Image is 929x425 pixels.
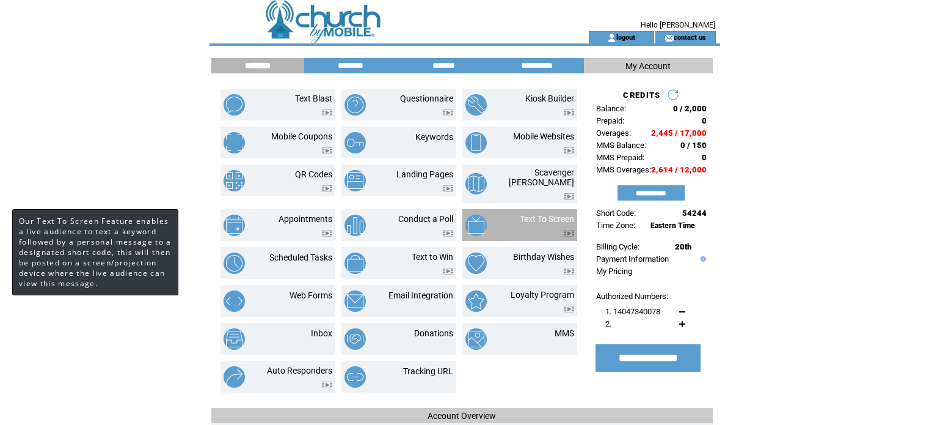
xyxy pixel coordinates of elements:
[415,132,453,142] a: Keywords
[605,307,660,316] span: 1. 14047340078
[279,214,332,224] a: Appointments
[403,366,453,376] a: Tracking URL
[651,165,707,174] span: 2,614 / 12,000
[224,366,245,388] img: auto-responders.png
[400,94,453,103] a: Questionnaire
[665,33,674,43] img: contact_us_icon.gif
[607,33,616,43] img: account_icon.gif
[596,209,636,218] span: Short Code:
[322,230,332,237] img: video.png
[344,253,366,274] img: text-to-win.png
[641,21,715,29] span: Hello [PERSON_NAME]
[555,328,574,338] a: MMS
[224,215,245,236] img: appointments.png
[596,141,646,150] span: MMS Balance:
[596,116,624,125] span: Prepaid:
[344,290,366,312] img: email-integration.png
[605,319,611,328] span: 2.
[295,169,332,179] a: QR Codes
[616,33,635,41] a: logout
[702,116,707,125] span: 0
[224,328,245,350] img: inbox.png
[224,170,245,191] img: qr-codes.png
[596,292,668,301] span: Authorized Numbers:
[520,214,574,224] a: Text To Screen
[564,306,574,312] img: video.png
[596,267,632,276] a: My Pricing
[513,131,574,141] a: Mobile Websites
[564,193,574,200] img: video.png
[596,242,639,251] span: Billing Cycle:
[673,104,707,113] span: 0 / 2,000
[311,328,332,338] a: Inbox
[596,254,669,264] a: Payment Information
[443,109,453,116] img: video.png
[465,132,487,153] img: mobile-websites.png
[396,169,453,179] a: Landing Pages
[224,253,245,274] img: scheduled-tasks.png
[344,170,366,191] img: landing-pages.png
[702,153,707,162] span: 0
[675,242,691,251] span: 20th
[511,290,574,300] a: Loyalty Program
[322,382,332,388] img: video.png
[564,230,574,237] img: video.png
[623,91,660,100] span: CREDITS
[650,221,695,230] span: Eastern Time
[344,132,366,153] img: keywords.png
[19,216,172,289] span: Our Text To Screen Feature enables a live audience to text a keyword followed by a personal messa...
[224,132,245,153] img: mobile-coupons.png
[564,268,574,275] img: video.png
[596,221,635,230] span: Time Zone:
[428,411,496,421] span: Account Overview
[443,230,453,237] img: video.png
[398,214,453,224] a: Conduct a Poll
[271,131,332,141] a: Mobile Coupons
[682,209,707,218] span: 54244
[513,252,574,262] a: Birthday Wishes
[388,290,453,300] a: Email Integration
[322,109,332,116] img: video.png
[290,290,332,300] a: Web Forms
[267,366,332,375] a: Auto Responders
[295,94,332,103] a: Text Blast
[564,109,574,116] img: video.png
[596,104,626,113] span: Balance:
[443,268,453,275] img: video.png
[509,168,574,187] a: Scavenger [PERSON_NAME]
[674,33,706,41] a: contact us
[465,215,487,236] img: text-to-screen.png
[596,165,651,174] span: MMS Overages:
[465,94,487,116] img: kiosk-builder.png
[269,253,332,262] a: Scheduled Tasks
[344,215,366,236] img: conduct-a-poll.png
[465,290,487,312] img: loyalty-program.png
[414,328,453,338] a: Donations
[322,147,332,154] img: video.png
[344,94,366,116] img: questionnaire.png
[525,94,574,103] a: Kiosk Builder
[465,328,487,350] img: mms.png
[412,252,453,262] a: Text to Win
[344,366,366,388] img: tracking-url.png
[651,128,707,138] span: 2,445 / 17,000
[625,61,671,71] span: My Account
[564,147,574,154] img: video.png
[465,173,487,194] img: scavenger-hunt.png
[224,94,245,116] img: text-blast.png
[596,153,644,162] span: MMS Prepaid:
[596,128,631,138] span: Overages:
[322,185,332,192] img: video.png
[344,328,366,350] img: donations.png
[224,290,245,312] img: web-forms.png
[680,141,707,150] span: 0 / 150
[465,253,487,274] img: birthday-wishes.png
[698,256,706,262] img: help.gif
[443,185,453,192] img: video.png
